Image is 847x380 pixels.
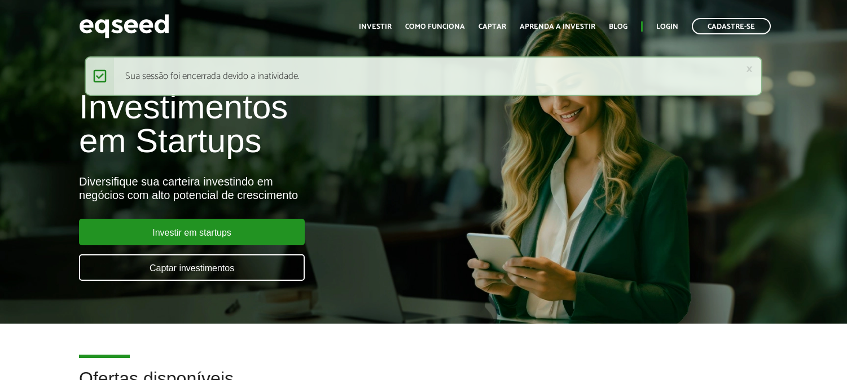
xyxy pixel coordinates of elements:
[79,175,486,202] div: Diversifique sua carteira investindo em negócios com alto potencial de crescimento
[746,63,753,75] a: ×
[79,254,305,281] a: Captar investimentos
[405,23,465,30] a: Como funciona
[692,18,771,34] a: Cadastre-se
[609,23,627,30] a: Blog
[359,23,392,30] a: Investir
[79,90,486,158] h1: Investimentos em Startups
[79,11,169,41] img: EqSeed
[479,23,506,30] a: Captar
[520,23,595,30] a: Aprenda a investir
[79,219,305,245] a: Investir em startups
[85,56,762,96] div: Sua sessão foi encerrada devido a inatividade.
[656,23,678,30] a: Login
